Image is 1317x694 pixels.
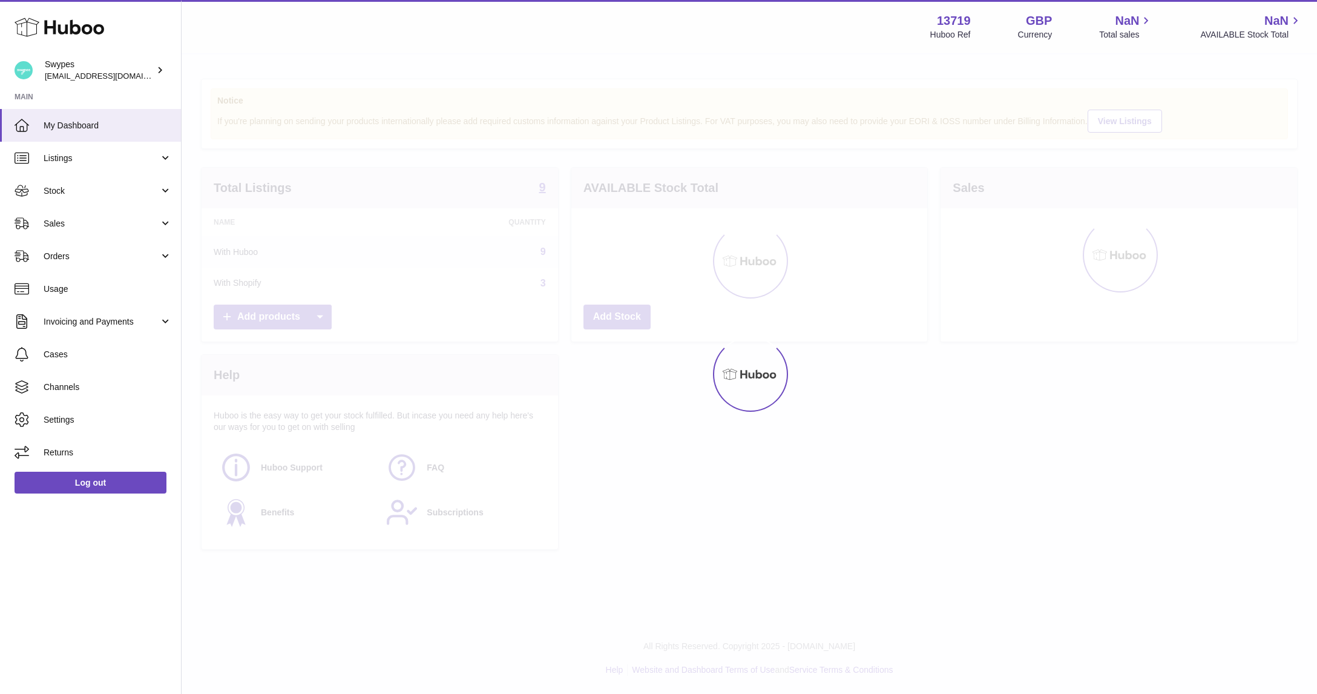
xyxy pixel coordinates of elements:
[44,349,172,360] span: Cases
[15,61,33,79] img: hello@swypes.co.uk
[45,71,178,81] span: [EMAIL_ADDRESS][DOMAIN_NAME]
[44,447,172,458] span: Returns
[44,218,159,230] span: Sales
[44,382,172,393] span: Channels
[1099,13,1153,41] a: NaN Total sales
[44,414,172,426] span: Settings
[44,185,159,197] span: Stock
[45,59,154,82] div: Swypes
[44,283,172,295] span: Usage
[1115,13,1139,29] span: NaN
[44,120,172,131] span: My Dashboard
[1264,13,1289,29] span: NaN
[15,472,166,494] a: Log out
[1018,29,1053,41] div: Currency
[930,29,971,41] div: Huboo Ref
[44,316,159,328] span: Invoicing and Payments
[1099,29,1153,41] span: Total sales
[937,13,971,29] strong: 13719
[1200,29,1302,41] span: AVAILABLE Stock Total
[44,251,159,262] span: Orders
[1026,13,1052,29] strong: GBP
[44,153,159,164] span: Listings
[1200,13,1302,41] a: NaN AVAILABLE Stock Total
